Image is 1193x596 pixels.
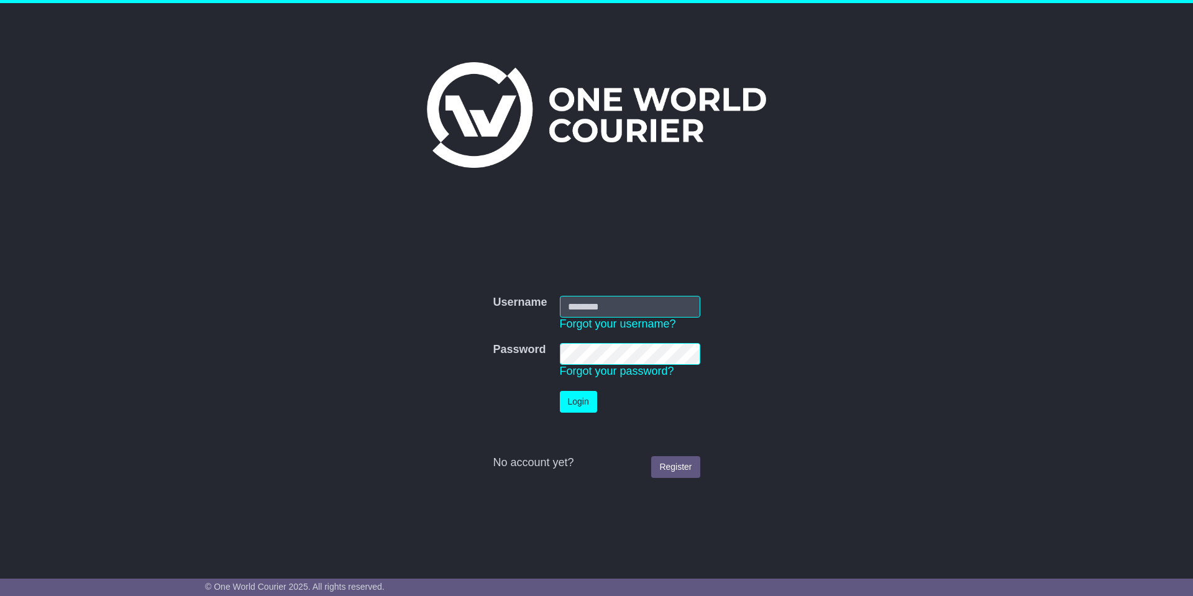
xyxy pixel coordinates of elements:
img: One World [427,62,766,168]
label: Username [493,296,547,309]
label: Password [493,343,546,357]
a: Forgot your password? [560,365,674,377]
a: Forgot your username? [560,318,676,330]
div: No account yet? [493,456,700,470]
span: © One World Courier 2025. All rights reserved. [205,582,385,592]
button: Login [560,391,597,413]
a: Register [651,456,700,478]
